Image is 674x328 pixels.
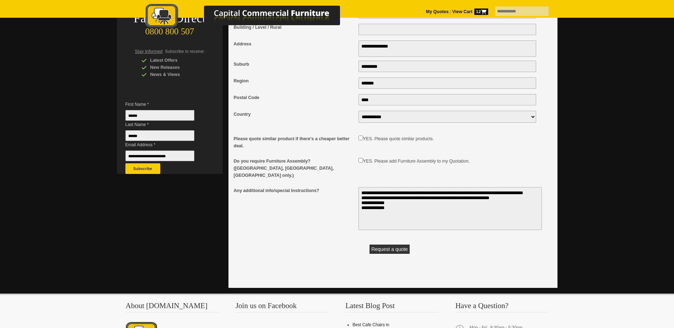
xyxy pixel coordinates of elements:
span: Region [234,77,355,84]
a: Capital Commercial Furniture Logo [126,4,374,32]
span: Email Address * [125,141,205,148]
input: Region [358,77,536,89]
label: YES. Please add Furniture Assembly to my Quotation. [363,159,470,164]
div: Latest Offers [141,57,209,64]
span: Please quote similar product if there's a cheaper better deal. [234,135,355,149]
h3: Have a Question? [455,302,549,312]
span: Subscribe to receive: [165,49,205,54]
strong: View Cart [452,9,488,14]
h3: About [DOMAIN_NAME] [126,302,219,312]
button: Subscribe [125,163,160,174]
input: Please quote similar product if there's a cheaper better deal. [358,136,363,140]
h3: Latest Blog Post [345,302,438,312]
span: Do you require Furniture Assembly? ([GEOGRAPHIC_DATA], [GEOGRAPHIC_DATA], [GEOGRAPHIC_DATA] only.) [234,158,355,179]
img: Capital Commercial Furniture Logo [126,4,374,29]
span: Address [234,40,355,48]
span: First Name * [125,101,205,108]
input: Postal Code [358,94,536,105]
div: Factory Direct [117,13,223,23]
textarea: Any additional info/special Instructions? [358,187,542,230]
div: New Releases [141,64,209,71]
h3: Join us on Facebook [236,302,329,312]
input: Do you require Furniture Assembly? (Auckland, Wellington, Christchurch only.) [358,158,363,163]
span: Suburb [234,61,355,68]
select: Country [358,111,536,123]
input: Last Name * [125,130,194,141]
a: View Cart12 [451,9,488,14]
a: My Quotes [426,9,449,14]
span: Last Name * [125,121,205,128]
div: News & Views [141,71,209,78]
input: Building / Level / Rural [358,24,536,35]
span: Stay Informed [135,49,163,54]
button: Request a quote [370,245,410,254]
input: Email Address * [125,151,194,161]
label: YES. Please quote similar products. [363,136,434,141]
span: Country [234,111,355,118]
div: 0800 800 507 [117,23,223,37]
textarea: Address [358,40,536,57]
span: Postal Code [234,94,355,101]
input: Suburb [358,61,536,72]
input: First Name * [125,110,194,121]
span: Any additional info/special Instructions? [234,187,355,194]
span: 12 [474,9,488,15]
